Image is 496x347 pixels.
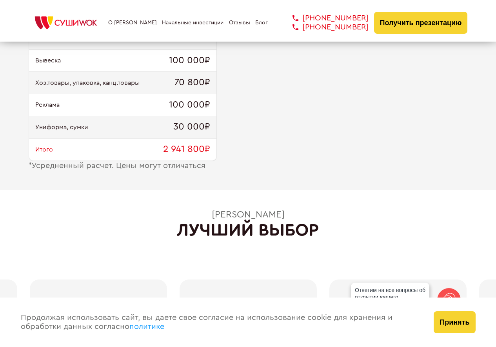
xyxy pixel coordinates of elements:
[169,100,210,111] span: 100 000₽
[29,161,217,170] div: Усредненный расчет. Цены могут отличаться
[351,283,429,312] div: Ответим на все вопросы об открытии вашего [PERSON_NAME]!
[35,101,60,108] span: Реклама
[29,14,103,31] img: СУШИWOK
[281,23,369,32] a: [PHONE_NUMBER]
[129,323,164,331] a: политике
[174,77,210,88] span: 70 800₽
[169,55,210,66] span: 100 000₽
[35,146,53,153] span: Итого
[108,20,157,26] a: О [PERSON_NAME]
[281,14,369,23] a: [PHONE_NUMBER]
[374,12,468,34] button: Получить презентацию
[434,311,475,333] button: Принять
[35,124,88,131] span: Униформа, сумки
[255,20,268,26] a: Блог
[13,298,426,347] div: Продолжая использовать сайт, вы даете свое согласие на использование cookie для хранения и обрабо...
[163,144,210,155] span: 2 941 800₽
[35,79,140,86] span: Хоз.товары, упаковка, канц.товары
[162,20,223,26] a: Начальные инвестиции
[173,122,210,133] span: 30 000₽
[35,57,61,64] span: Вывеска
[229,20,250,26] a: Отзывы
